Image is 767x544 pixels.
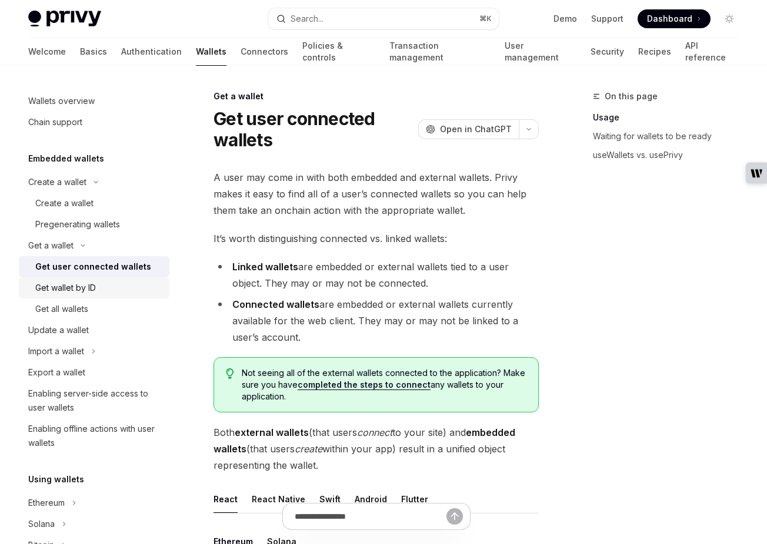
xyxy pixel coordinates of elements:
[232,298,319,310] strong: Connected wallets
[19,193,169,214] a: Create a wallet
[19,320,169,341] a: Update a wallet
[591,13,623,25] a: Support
[35,281,96,295] div: Get wallet by ID
[685,38,739,66] a: API reference
[242,367,526,402] span: Not seeing all of the external wallets connected to the application? Make sure you have any walle...
[35,260,151,274] div: Get user connected wallets
[19,362,169,383] a: Export a wallet
[28,152,104,166] h5: Embedded wallets
[28,472,84,486] h5: Using wallets
[19,256,169,277] a: Get user connected wallets
[479,14,492,23] span: ⌘ K
[232,261,298,273] strong: Linked wallets
[28,422,162,450] div: Enabling offline actions with user wallets
[35,196,94,210] div: Create a wallet
[235,427,309,438] strong: external wallets
[28,323,89,337] div: Update a wallet
[214,424,539,474] span: Both (that users to your site) and (that users within your app) result in a unified object repres...
[196,38,226,66] a: Wallets
[593,146,748,164] a: useWallets vs. usePrivy
[591,38,624,66] a: Security
[291,12,324,26] div: Search...
[647,13,692,25] span: Dashboard
[401,485,428,513] button: Flutter
[355,485,387,513] button: Android
[28,239,74,253] div: Get a wallet
[298,380,431,390] a: completed the steps to connect
[28,344,84,358] div: Import a wallet
[593,108,748,127] a: Usage
[214,108,413,150] h1: Get user connected wallets
[80,38,107,66] a: Basics
[214,485,238,513] button: React
[28,365,85,380] div: Export a wallet
[19,418,169,454] a: Enabling offline actions with user wallets
[214,169,539,219] span: A user may come in with both embedded and external wallets. Privy makes it easy to find all of a ...
[505,38,576,66] a: User management
[19,90,169,112] a: Wallets overview
[440,123,512,135] span: Open in ChatGPT
[295,443,322,455] em: create
[35,217,120,231] div: Pregenerating wallets
[214,230,539,247] span: It’s worth distinguishing connected vs. linked wallets:
[35,302,88,316] div: Get all wallets
[19,112,169,133] a: Chain support
[28,94,95,108] div: Wallets overview
[121,38,182,66] a: Authentication
[214,296,539,345] li: are embedded or external wallets currently available for the web client. They may or may not be l...
[241,38,288,66] a: Connectors
[28,175,86,189] div: Create a wallet
[389,38,491,66] a: Transaction management
[226,368,234,379] svg: Tip
[638,38,671,66] a: Recipes
[28,115,82,129] div: Chain support
[302,38,375,66] a: Policies & controls
[720,9,739,28] button: Toggle dark mode
[28,496,65,510] div: Ethereum
[19,298,169,320] a: Get all wallets
[553,13,577,25] a: Demo
[28,11,101,27] img: light logo
[357,427,392,438] em: connect
[252,485,305,513] button: React Native
[19,383,169,418] a: Enabling server-side access to user wallets
[638,9,711,28] a: Dashboard
[19,277,169,298] a: Get wallet by ID
[28,517,55,531] div: Solana
[214,90,539,102] div: Get a wallet
[214,258,539,291] li: are embedded or external wallets tied to a user object. They may or may not be connected.
[446,508,463,525] button: Send message
[319,485,341,513] button: Swift
[28,38,66,66] a: Welcome
[605,89,658,103] span: On this page
[418,119,519,139] button: Open in ChatGPT
[28,387,162,415] div: Enabling server-side access to user wallets
[268,8,499,29] button: Search...⌘K
[19,214,169,235] a: Pregenerating wallets
[593,127,748,146] a: Waiting for wallets to be ready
